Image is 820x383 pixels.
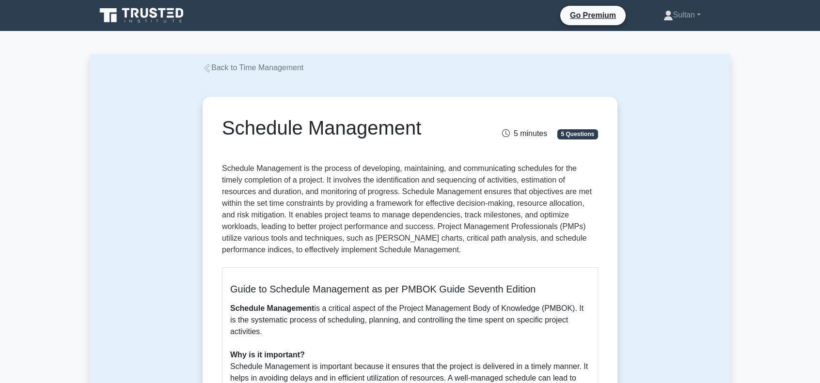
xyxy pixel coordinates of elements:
span: 5 Questions [557,129,598,139]
b: Why is it important? [230,351,305,359]
a: Sultan [640,5,724,25]
h1: Schedule Management [222,116,469,139]
b: Schedule Management [230,304,314,312]
span: 5 minutes [502,129,547,138]
p: Schedule Management is the process of developing, maintaining, and communicating schedules for th... [222,163,598,260]
a: Go Premium [564,9,622,21]
a: Back to Time Management [203,63,303,72]
h5: Guide to Schedule Management as per PMBOK Guide Seventh Edition [230,283,590,295]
